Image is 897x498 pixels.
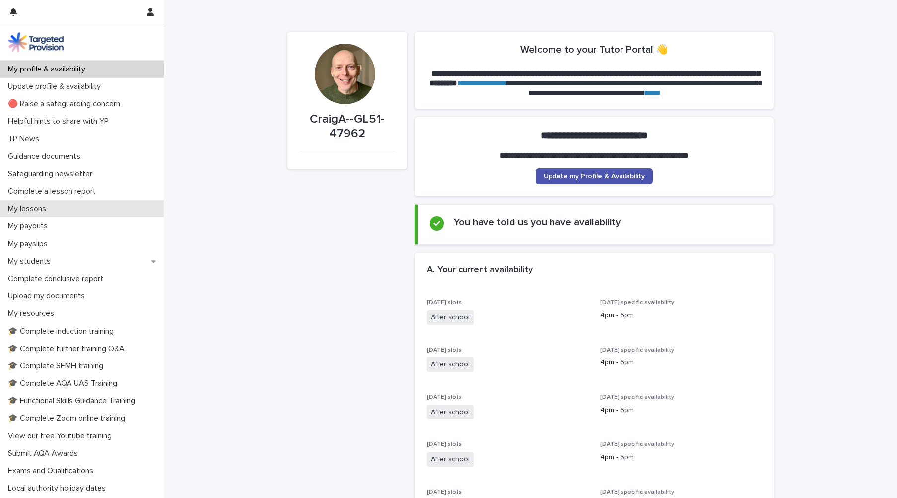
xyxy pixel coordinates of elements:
[4,484,114,493] p: Local authority holiday dates
[299,112,395,141] p: CraigA--GL51-47962
[454,216,621,228] h2: You have told us you have availability
[4,82,109,91] p: Update profile & availability
[4,344,133,354] p: 🎓 Complete further training Q&A
[4,309,62,318] p: My resources
[427,452,474,467] span: After school
[600,300,674,306] span: [DATE] specific availability
[4,327,122,336] p: 🎓 Complete induction training
[600,347,674,353] span: [DATE] specific availability
[4,414,133,423] p: 🎓 Complete Zoom online training
[4,65,93,74] p: My profile & availability
[600,405,762,416] p: 4pm - 6pm
[600,452,762,463] p: 4pm - 6pm
[4,291,93,301] p: Upload my documents
[427,265,533,276] h2: A. Your current availability
[4,257,59,266] p: My students
[427,489,462,495] span: [DATE] slots
[427,300,462,306] span: [DATE] slots
[4,274,111,284] p: Complete conclusive report
[4,239,56,249] p: My payslips
[427,357,474,372] span: After school
[4,396,143,406] p: 🎓 Functional Skills Guidance Training
[427,347,462,353] span: [DATE] slots
[427,394,462,400] span: [DATE] slots
[4,221,56,231] p: My payouts
[4,431,120,441] p: View our free Youtube training
[4,187,104,196] p: Complete a lesson report
[600,489,674,495] span: [DATE] specific availability
[536,168,653,184] a: Update my Profile & Availability
[600,357,762,368] p: 4pm - 6pm
[4,466,101,476] p: Exams and Qualifications
[600,441,674,447] span: [DATE] specific availability
[4,204,54,213] p: My lessons
[4,152,88,161] p: Guidance documents
[8,32,64,52] img: M5nRWzHhSzIhMunXDL62
[427,310,474,325] span: After school
[4,449,86,458] p: Submit AQA Awards
[427,405,474,420] span: After school
[4,361,111,371] p: 🎓 Complete SEMH training
[600,310,762,321] p: 4pm - 6pm
[4,99,128,109] p: 🔴 Raise a safeguarding concern
[544,173,645,180] span: Update my Profile & Availability
[4,117,117,126] p: Helpful hints to share with YP
[4,379,125,388] p: 🎓 Complete AQA UAS Training
[4,134,47,143] p: TP News
[600,394,674,400] span: [DATE] specific availability
[4,169,100,179] p: Safeguarding newsletter
[427,441,462,447] span: [DATE] slots
[520,44,668,56] h2: Welcome to your Tutor Portal 👋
